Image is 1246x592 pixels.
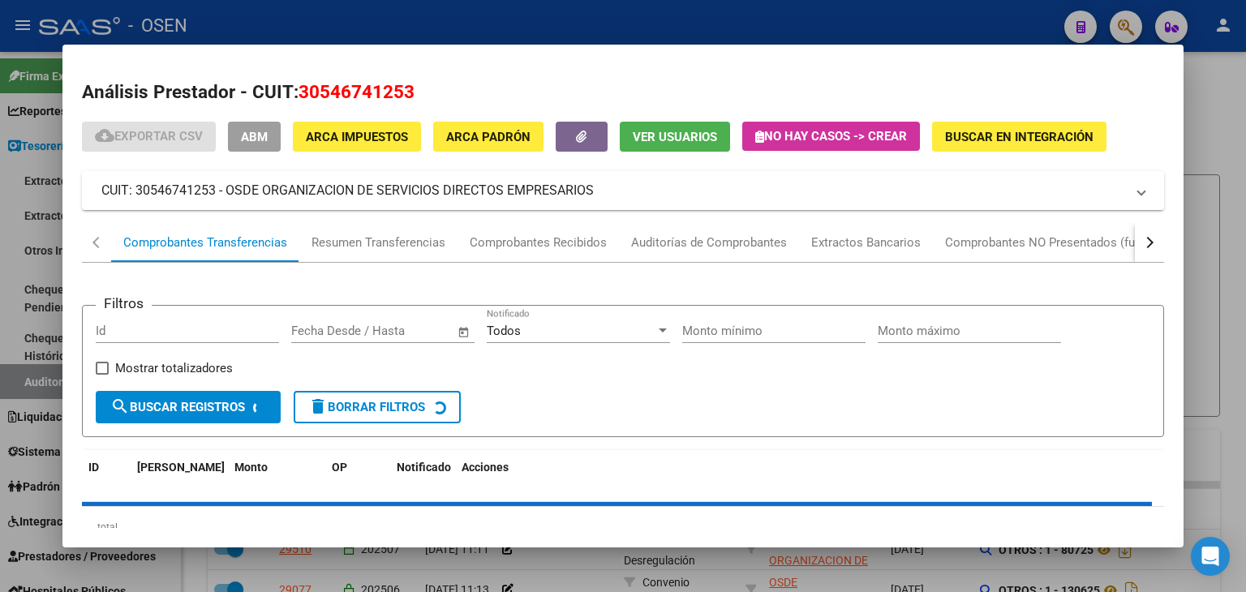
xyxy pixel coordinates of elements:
[95,126,114,145] mat-icon: cloud_download
[755,129,907,144] span: No hay casos -> Crear
[88,461,99,474] span: ID
[325,450,390,504] datatable-header-cell: OP
[82,507,1164,547] div: total
[1191,537,1230,576] div: Open Intercom Messenger
[742,122,920,151] button: No hay casos -> Crear
[945,130,1093,144] span: Buscar en Integración
[293,122,421,152] button: ARCA Impuestos
[241,130,268,144] span: ABM
[299,81,415,102] span: 30546741253
[234,461,268,474] span: Monto
[359,324,437,338] input: End date
[82,171,1164,210] mat-expansion-panel-header: CUIT: 30546741253 - OSDE ORGANIZACION DE SERVICIOS DIRECTOS EMPRESARIOS
[294,391,461,423] button: Borrar Filtros
[454,323,473,341] button: Open calendar
[291,324,344,338] input: Start date
[306,130,408,144] span: ARCA Impuestos
[82,79,1164,106] h2: Análisis Prestador - CUIT:
[110,397,130,416] mat-icon: search
[945,234,1197,252] div: Comprobantes NO Presentados (fuente ARCA)
[633,130,717,144] span: Ver Usuarios
[308,397,328,416] mat-icon: delete
[311,234,445,252] div: Resumen Transferencias
[455,450,1152,504] datatable-header-cell: Acciones
[101,181,1125,200] mat-panel-title: CUIT: 30546741253 - OSDE ORGANIZACION DE SERVICIOS DIRECTOS EMPRESARIOS
[123,234,287,252] div: Comprobantes Transferencias
[487,324,521,338] span: Todos
[332,461,347,474] span: OP
[115,358,233,378] span: Mostrar totalizadores
[82,450,131,504] datatable-header-cell: ID
[620,122,730,152] button: Ver Usuarios
[228,122,281,152] button: ABM
[228,450,325,504] datatable-header-cell: Monto
[82,122,216,152] button: Exportar CSV
[433,122,544,152] button: ARCA Padrón
[811,234,921,252] div: Extractos Bancarios
[96,391,281,423] button: Buscar Registros
[397,461,451,474] span: Notificado
[137,461,225,474] span: [PERSON_NAME]
[470,234,607,252] div: Comprobantes Recibidos
[932,122,1106,152] button: Buscar en Integración
[631,234,787,252] div: Auditorías de Comprobantes
[462,461,509,474] span: Acciones
[110,400,245,414] span: Buscar Registros
[95,129,203,144] span: Exportar CSV
[308,400,425,414] span: Borrar Filtros
[131,450,228,504] datatable-header-cell: Fecha T.
[390,450,455,504] datatable-header-cell: Notificado
[96,293,152,314] h3: Filtros
[446,130,531,144] span: ARCA Padrón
